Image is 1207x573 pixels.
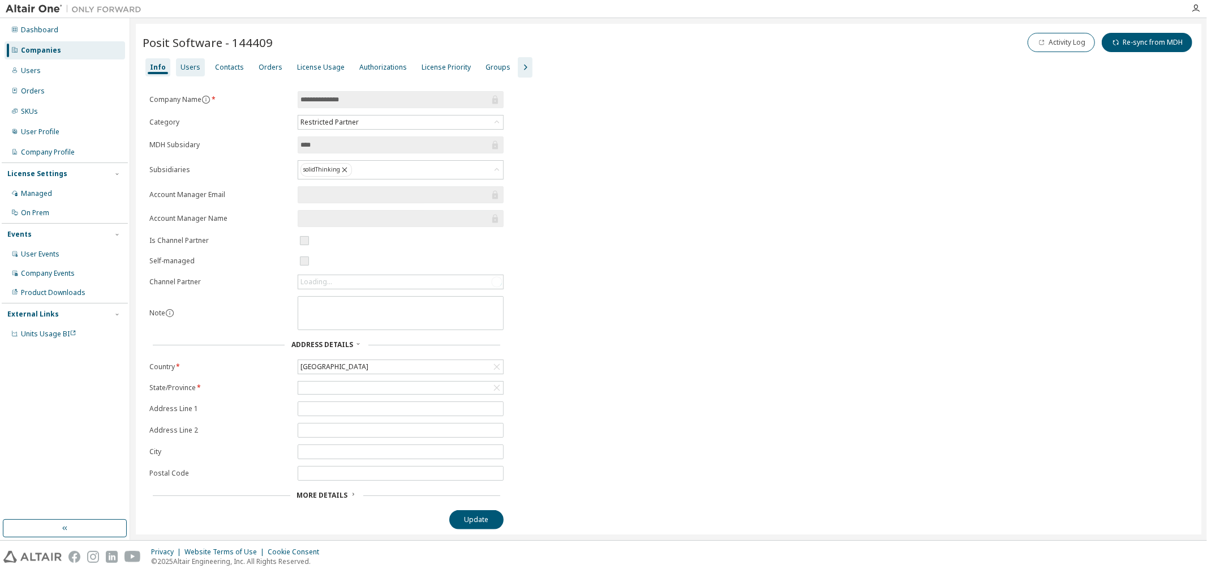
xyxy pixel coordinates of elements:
[143,35,273,50] span: Posit Software - 144409
[151,557,326,566] p: © 2025 Altair Engineering, Inc. All Rights Reserved.
[165,309,174,318] button: information
[1102,33,1192,52] button: Re-sync from MDH
[21,107,38,116] div: SKUs
[151,548,184,557] div: Privacy
[486,63,510,72] div: Groups
[149,256,291,266] label: Self-managed
[359,63,407,72] div: Authorizations
[106,551,118,563] img: linkedin.svg
[268,548,326,557] div: Cookie Consent
[149,362,291,371] label: Country
[298,116,503,129] div: Restricted Partner
[149,308,165,318] label: Note
[449,510,504,529] button: Update
[21,288,85,297] div: Product Downloads
[68,551,80,563] img: facebook.svg
[21,25,58,35] div: Dashboard
[298,275,503,289] div: Loading...
[215,63,244,72] div: Contacts
[149,236,291,245] label: Is Channel Partner
[149,190,291,199] label: Account Manager Email
[149,277,291,286] label: Channel Partner
[87,551,99,563] img: instagram.svg
[149,214,291,223] label: Account Manager Name
[1028,33,1095,52] button: Activity Log
[422,63,471,72] div: License Priority
[299,361,370,373] div: [GEOGRAPHIC_DATA]
[149,469,291,478] label: Postal Code
[21,46,61,55] div: Companies
[7,230,32,239] div: Events
[21,269,75,278] div: Company Events
[6,3,147,15] img: Altair One
[21,148,75,157] div: Company Profile
[7,169,67,178] div: License Settings
[259,63,282,72] div: Orders
[21,127,59,136] div: User Profile
[299,116,360,129] div: Restricted Partner
[291,340,353,349] span: Address Details
[149,383,291,392] label: State/Province
[7,310,59,319] div: External Links
[124,551,141,563] img: youtube.svg
[300,163,352,177] div: solidThinking
[149,140,291,149] label: MDH Subsidary
[3,551,62,563] img: altair_logo.svg
[21,87,45,96] div: Orders
[149,404,291,413] label: Address Line 1
[21,66,41,75] div: Users
[201,95,211,104] button: information
[21,189,52,198] div: Managed
[297,490,348,500] span: More Details
[149,95,291,104] label: Company Name
[298,360,503,374] div: [GEOGRAPHIC_DATA]
[150,63,166,72] div: Info
[298,161,503,179] div: solidThinking
[21,329,76,339] span: Units Usage BI
[300,277,332,286] div: Loading...
[21,250,59,259] div: User Events
[149,447,291,456] label: City
[149,426,291,435] label: Address Line 2
[149,118,291,127] label: Category
[181,63,200,72] div: Users
[21,208,49,217] div: On Prem
[297,63,345,72] div: License Usage
[149,165,291,174] label: Subsidiaries
[184,548,268,557] div: Website Terms of Use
